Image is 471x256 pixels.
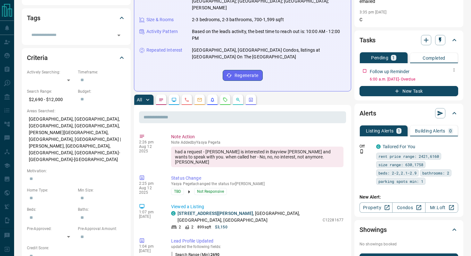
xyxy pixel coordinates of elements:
[422,170,449,176] span: bathrooms: 2
[359,35,376,45] h2: Tasks
[178,211,253,216] a: [STREET_ADDRESS][PERSON_NAME]
[139,244,161,249] p: 1:04 pm
[371,55,388,60] p: Pending
[359,86,458,96] button: New Task
[223,97,228,102] svg: Requests
[27,89,75,94] p: Search Range:
[27,114,126,165] p: [GEOGRAPHIC_DATA], [GEOGRAPHIC_DATA], [GEOGRAPHIC_DATA], [GEOGRAPHIC_DATA], [PERSON_NAME][GEOGRAP...
[27,69,75,75] p: Actively Searching:
[370,76,458,82] p: 6:00 a.m. [DATE] - Overdue
[159,97,164,102] svg: Notes
[78,69,126,75] p: Timeframe:
[114,31,123,40] button: Open
[174,188,181,195] span: TBD
[146,47,182,54] p: Repeated Interest
[223,70,263,81] button: Regenerate
[139,140,161,144] p: 2:26 pm
[27,245,126,251] p: Credit Score:
[398,129,400,133] p: 1
[171,97,177,102] svg: Lead Browsing Activity
[27,207,75,212] p: Beds:
[139,186,161,195] p: Aug 12 2025
[423,56,445,60] p: Completed
[27,187,75,193] p: Home Type:
[370,68,409,75] p: Follow up Reminder
[248,97,253,102] svg: Agent Actions
[27,10,126,26] div: Tags
[376,144,381,149] div: condos.ca
[197,97,202,102] svg: Emails
[27,13,40,23] h2: Tags
[191,224,194,230] p: 2
[359,241,458,247] p: No showings booked
[171,203,343,210] p: Viewed a Listing
[146,16,174,23] p: Size & Rooms
[215,224,227,230] p: $3,150
[171,175,343,182] p: Status Change
[171,133,343,140] p: Note Action
[27,168,126,174] p: Motivation:
[323,217,343,223] p: C12281677
[197,188,224,195] span: Not Responsive
[27,226,75,232] p: Pre-Approved:
[171,147,343,167] div: had a request - [PERSON_NAME] is interested in Bayview [PERSON_NAME] and wants to speak with you....
[359,16,458,23] p: C
[359,149,364,154] svg: Push Notification Only
[139,210,161,214] p: 1:07 pm
[359,10,387,14] p: 3:35 pm [DATE]
[359,225,387,235] h2: Showings
[378,170,417,176] span: beds: 2-2,2.1-2.9
[171,244,343,249] p: updated the following fields:
[359,108,376,118] h2: Alerts
[27,53,48,63] h2: Criteria
[179,224,181,230] p: 2
[197,224,211,230] p: 899 sqft
[137,98,142,102] p: All
[359,106,458,121] div: Alerts
[392,202,425,213] a: Condos
[184,97,189,102] svg: Calls
[139,214,161,219] p: [DATE]
[78,226,126,232] p: Pre-Approval Amount:
[171,140,343,145] p: Note Added by Yasya Pegeta
[192,28,346,42] p: Based on the lead's activity, the best time to reach out is: 10:00 AM - 12:00 PM
[27,94,75,105] p: $2,690 - $12,000
[78,207,126,212] p: Baths:
[449,129,452,133] p: 0
[359,194,458,201] p: New Alert:
[359,143,372,149] p: Off
[415,129,445,133] p: Building Alerts
[171,182,343,186] p: Yasya Pegeta changed the status for [PERSON_NAME]
[178,210,319,224] p: , [GEOGRAPHIC_DATA], [GEOGRAPHIC_DATA], [GEOGRAPHIC_DATA]
[78,89,126,94] p: Budget:
[359,32,458,48] div: Tasks
[171,211,176,216] div: condos.ca
[139,144,161,153] p: Aug 12 2025
[378,153,439,159] span: rent price range: 2421,6160
[171,238,343,244] p: Lead Profile Updated
[383,144,415,149] a: Tailored For You
[139,181,161,186] p: 2:25 pm
[192,16,284,23] p: 2-3 bedrooms, 2-3 bathrooms, 700-1,599 sqft
[192,47,346,60] p: [GEOGRAPHIC_DATA], [GEOGRAPHIC_DATA] Condos, listings at [GEOGRAPHIC_DATA] On The [GEOGRAPHIC_DATA]
[146,28,178,35] p: Activity Pattern
[359,202,392,213] a: Property
[378,161,423,168] span: size range: 630,1758
[392,55,395,60] p: 1
[359,222,458,237] div: Showings
[235,97,241,102] svg: Opportunities
[378,178,423,184] span: parking spots min: 1
[210,97,215,102] svg: Listing Alerts
[27,50,126,65] div: Criteria
[139,249,161,253] p: [DATE]
[425,202,458,213] a: Mr.Loft
[78,187,126,193] p: Min Size:
[366,129,394,133] p: Listing Alerts
[27,108,126,114] p: Areas Searched:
